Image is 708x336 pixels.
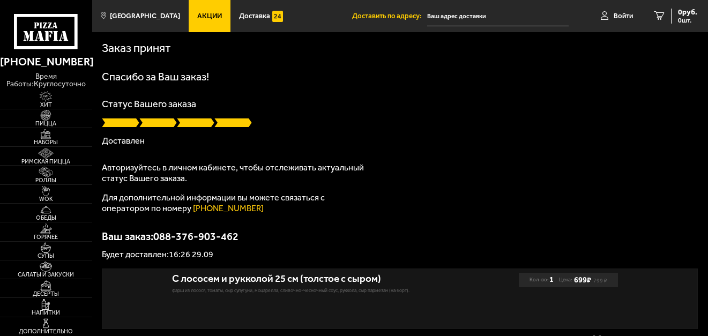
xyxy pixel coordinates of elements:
p: Авторизуйтесь в личном кабинете, чтобы отслеживать актуальный статус Вашего заказа. [102,162,370,184]
span: Цена: [559,273,572,287]
span: Доставить по адресу: [352,12,427,19]
h1: Заказ принят [102,42,171,54]
b: 699 ₽ [574,275,591,285]
span: Доставка [239,12,270,19]
input: Ваш адрес доставки [427,6,569,26]
p: Ваш заказ: 088-376-903-462 [102,231,698,242]
p: Доставлен [102,137,698,145]
p: Статус Вашего заказа [102,99,698,109]
h1: Спасибо за Ваш заказ! [102,71,698,82]
div: С лососем и рукколой 25 см (толстое с сыром) [172,273,451,285]
p: Для дополнительной информации вы можете связаться с оператором по номеру [102,192,370,214]
div: Кол-во: [530,273,554,287]
span: 0 шт. [678,17,697,24]
a: [PHONE_NUMBER] [193,203,264,213]
b: 1 [549,273,554,287]
s: 799 ₽ [593,279,607,282]
span: 0 руб. [678,9,697,16]
p: Будет доставлен: 16:26 29.09 [102,250,698,259]
p: фарш из лосося, томаты, сыр сулугуни, моцарелла, сливочно-чесночный соус, руккола, сыр пармезан (... [172,287,451,295]
span: Войти [614,12,633,19]
span: [GEOGRAPHIC_DATA] [110,12,180,19]
img: 15daf4d41897b9f0e9f617042186c801.svg [272,11,284,22]
span: Акции [197,12,222,19]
